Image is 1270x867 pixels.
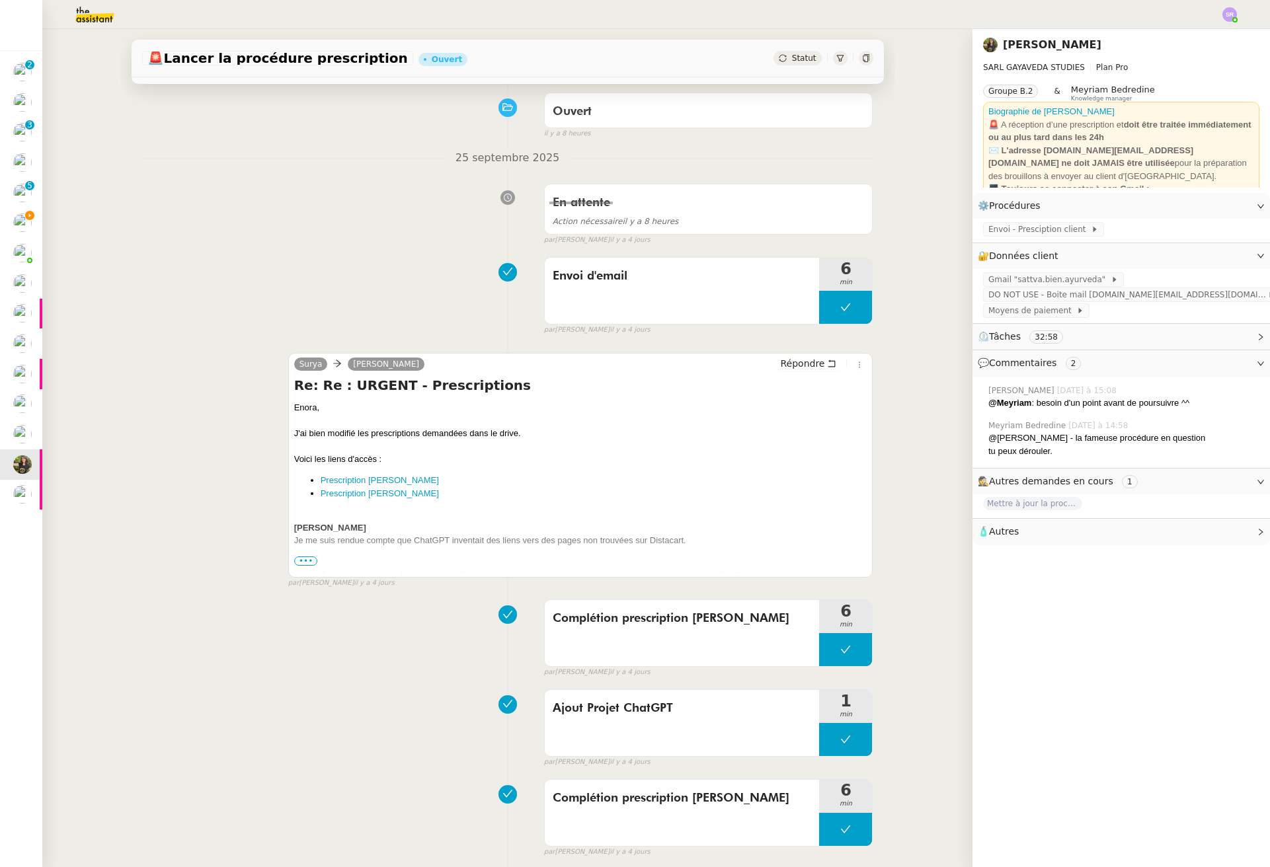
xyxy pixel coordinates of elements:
[299,359,323,369] span: Surya
[988,396,1259,410] div: : besoin d'un point avant de poursuivre ^^
[13,365,32,383] img: users%2FpftfpH3HWzRMeZpe6E7kXDgO5SJ3%2Favatar%2Fa3cc7090-f8ed-4df9-82e0-3c63ac65f9dd
[294,427,867,440] div: J'ai bien modifié les prescriptions demandées dans le drive.
[294,556,318,566] span: •••
[553,698,812,718] span: Ajout Projet ChatGPT
[988,120,1124,130] span: 🚨 A réception d’une prescription et
[983,85,1038,98] nz-tag: Groupe B.2
[13,334,32,353] img: users%2FpftfpH3HWzRMeZpe6E7kXDgO5SJ3%2Favatar%2Fa3cc7090-f8ed-4df9-82e0-3c63ac65f9dd
[988,432,1259,445] div: @[PERSON_NAME] - la fameuse procédure en question
[147,50,164,66] span: 🚨
[25,60,34,69] nz-badge-sup: 2
[553,197,610,209] span: En attente
[13,425,32,443] img: users%2FpftfpH3HWzRMeZpe6E7kXDgO5SJ3%2Favatar%2Fa3cc7090-f8ed-4df9-82e0-3c63ac65f9dd
[988,420,1068,432] span: Meyriam Bedredine
[553,217,679,226] span: il y a 8 heures
[989,250,1058,261] span: Données client
[978,331,1074,342] span: ⏲️
[544,324,555,336] span: par
[1066,357,1082,370] nz-tag: 2
[989,476,1113,486] span: Autres demandes en cours
[544,235,555,246] span: par
[989,358,1056,368] span: Commentaires
[544,847,555,858] span: par
[294,401,867,414] div: Enora,
[13,304,32,322] img: users%2FpftfpH3HWzRMeZpe6E7kXDgO5SJ3%2Favatar%2Fa3cc7090-f8ed-4df9-82e0-3c63ac65f9dd
[553,106,592,118] span: Ouvert
[13,213,32,232] img: users%2FhitvUqURzfdVsA8TDJwjiRfjLnH2%2Favatar%2Flogo-thermisure.png
[819,261,872,277] span: 6
[348,358,424,370] a: [PERSON_NAME]
[972,519,1270,545] div: 🧴Autres
[25,120,34,130] nz-badge-sup: 3
[610,847,650,858] span: il y a 4 jours
[544,128,591,139] span: il y a 8 heures
[819,603,872,619] span: 6
[544,757,555,768] span: par
[983,38,998,52] img: 59e8fd3f-8fb3-40bf-a0b4-07a768509d6a
[983,63,1085,72] span: SARL GAYAVEDA STUDIES
[610,667,650,678] span: il y a 4 jours
[1054,85,1060,102] span: &
[978,476,1143,486] span: 🕵️
[1057,385,1119,396] span: [DATE] à 15:08
[819,798,872,810] span: min
[1029,330,1063,344] nz-tag: 32:58
[13,153,32,172] img: users%2FC9SBsJ0duuaSgpQFj5LgoEX8n0o2%2Favatar%2Fec9d51b8-9413-4189-adfb-7be4d8c96a3c
[27,120,32,132] p: 3
[13,63,32,81] img: users%2FfjlNmCTkLiVoA3HQjY3GA5JXGxb2%2Favatar%2Fstarofservice_97480retdsc0392.png
[544,847,651,858] small: [PERSON_NAME]
[610,324,650,336] span: il y a 4 jours
[988,445,1259,458] div: tu peux dérouler.
[544,667,651,678] small: [PERSON_NAME]
[972,193,1270,219] div: ⚙️Procédures
[988,144,1254,183] div: pour la préparation des brouillons à envoyer au client d'[GEOGRAPHIC_DATA].
[988,398,1031,408] strong: @Meyriam
[1071,85,1155,94] span: Meyriam Bedredine
[983,497,1082,510] span: Mettre à jour la procédure "Envoi - Prescriptions clients"
[1122,475,1138,488] nz-tag: 1
[294,534,867,547] div: Je me suis rendue compte que ChatGPT inventait des liens vers des pages non trouvées sur Distacart.
[321,475,439,485] a: Prescription [PERSON_NAME]
[972,469,1270,494] div: 🕵️Autres demandes en cours 1
[989,526,1019,537] span: Autres
[27,181,32,193] p: 5
[988,385,1057,396] span: [PERSON_NAME]
[13,93,32,112] img: users%2FrssbVgR8pSYriYNmUDKzQX9syo02%2Favatar%2Fb215b948-7ecd-4adc-935c-e0e4aeaee93e
[147,52,408,65] span: Lancer la procédure prescription
[13,455,32,474] img: 59e8fd3f-8fb3-40bf-a0b4-07a768509d6a
[978,358,1086,368] span: 💬
[544,757,651,768] small: [PERSON_NAME]
[288,578,395,589] small: [PERSON_NAME]
[819,709,872,720] span: min
[978,526,1019,537] span: 🧴
[553,217,623,226] span: Action nécessaire
[1003,38,1101,51] a: [PERSON_NAME]
[972,350,1270,376] div: 💬Commentaires 2
[972,324,1270,350] div: ⏲️Tâches 32:58
[1222,7,1237,22] img: svg
[445,149,571,167] span: 25 septembre 2025
[294,376,867,395] h4: Re: Re : URGENT - Prescriptions
[13,123,32,141] img: users%2FRcIDm4Xn1TPHYwgLThSv8RQYtaM2%2Favatar%2F95761f7a-40c3-4bb5-878d-fe785e6f95b2
[819,693,872,709] span: 1
[989,331,1021,342] span: Tâches
[553,609,812,628] span: Complétion prescription [PERSON_NAME]
[13,395,32,413] img: users%2FpftfpH3HWzRMeZpe6E7kXDgO5SJ3%2Favatar%2Fa3cc7090-f8ed-4df9-82e0-3c63ac65f9dd
[792,54,816,63] span: Statut
[988,304,1076,317] span: Moyens de paiement
[978,248,1064,264] span: 🔐
[321,488,439,498] a: Prescription [PERSON_NAME]
[978,198,1047,213] span: ⚙️
[432,56,462,63] div: Ouvert
[13,184,32,202] img: users%2FW4OQjB9BRtYK2an7yusO0WsYLsD3%2Favatar%2F28027066-518b-424c-8476-65f2e549ac29
[989,200,1041,211] span: Procédures
[988,184,1181,207] strong: 🖥️ Toujours se connecter à son Gmail : sattva.bien.ayurveda@gmail.comCentralisation
[1071,85,1155,102] app-user-label: Knowledge manager
[13,244,32,262] img: users%2FoFdbodQ3TgNoWt9kP3GXAs5oaCq1%2Favatar%2Fprofile-pic.png
[25,181,34,190] nz-badge-sup: 5
[775,356,841,371] button: Répondre
[819,619,872,630] span: min
[819,782,872,798] span: 6
[610,757,650,768] span: il y a 4 jours
[294,523,366,533] strong: [PERSON_NAME]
